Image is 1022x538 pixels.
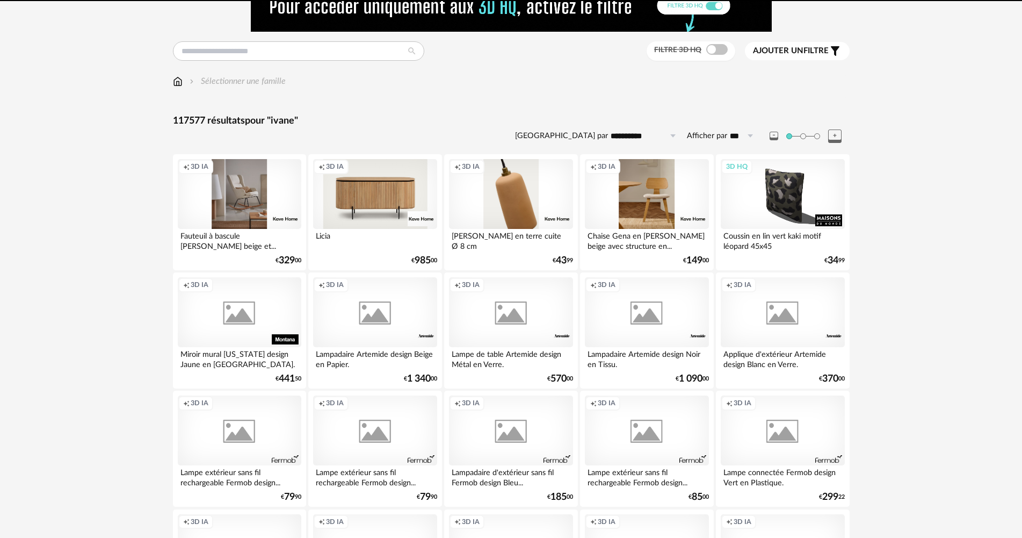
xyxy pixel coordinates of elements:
[721,229,844,250] div: Coussin en lin vert kaki motif léopard 45x45
[580,154,713,270] a: Creation icon 3D IA Chaise Gena en [PERSON_NAME] beige avec structure en... €14900
[313,347,437,369] div: Lampadaire Artemide design Beige en Papier.
[404,375,437,383] div: € 00
[580,391,713,507] a: Creation icon 3D IA Lampe extérieur sans fil rechargeable Fermob design... €8500
[449,229,572,250] div: [PERSON_NAME] en terre cuite Ø 8 cm
[753,46,829,56] span: filtre
[308,272,441,389] a: Creation icon 3D IA Lampadaire Artemide design Beige en Papier. €1 34000
[284,493,295,501] span: 79
[417,493,437,501] div: € 90
[326,518,344,526] span: 3D IA
[679,375,702,383] span: 1 090
[721,465,844,487] div: Lampe connectée Fermob design Vert en Plastique.
[598,518,615,526] span: 3D IA
[462,518,480,526] span: 3D IA
[326,281,344,289] span: 3D IA
[726,518,733,526] span: Creation icon
[598,162,615,171] span: 3D IA
[191,399,208,407] span: 3D IA
[411,257,437,264] div: € 00
[819,493,845,501] div: € 22
[444,154,577,270] a: Creation icon 3D IA [PERSON_NAME] en terre cuite Ø 8 cm €4399
[721,347,844,369] div: Applique d'extérieur Artemide design Blanc en Verre.
[308,391,441,507] a: Creation icon 3D IA Lampe extérieur sans fil rechargeable Fermob design... €7990
[556,257,567,264] span: 43
[515,131,608,141] label: [GEOGRAPHIC_DATA] par
[407,375,431,383] span: 1 340
[822,493,838,501] span: 299
[449,465,572,487] div: Lampadaire d'extérieur sans fil Fermob design Bleu...
[585,347,708,369] div: Lampadaire Artemide design Noir en Tissu.
[721,160,752,174] div: 3D HQ
[462,281,480,289] span: 3D IA
[178,229,301,250] div: Fauteuil à bascule [PERSON_NAME] beige et...
[676,375,709,383] div: € 00
[550,375,567,383] span: 570
[590,281,597,289] span: Creation icon
[454,399,461,407] span: Creation icon
[173,115,850,127] div: 117577 résultats
[688,493,709,501] div: € 00
[308,154,441,270] a: Creation icon 3D IA Licia €98500
[716,272,849,389] a: Creation icon 3D IA Applique d'extérieur Artemide design Blanc en Verre. €37000
[279,257,295,264] span: 329
[173,272,306,389] a: Creation icon 3D IA Miroir mural [US_STATE] design Jaune en [GEOGRAPHIC_DATA]. €44150
[444,272,577,389] a: Creation icon 3D IA Lampe de table Artemide design Métal en Verre. €57000
[318,281,325,289] span: Creation icon
[726,399,733,407] span: Creation icon
[454,162,461,171] span: Creation icon
[191,518,208,526] span: 3D IA
[276,375,301,383] div: € 50
[828,257,838,264] span: 34
[173,154,306,270] a: Creation icon 3D IA Fauteuil à bascule [PERSON_NAME] beige et... €32900
[191,162,208,171] span: 3D IA
[683,257,709,264] div: € 00
[598,399,615,407] span: 3D IA
[822,375,838,383] span: 370
[734,399,751,407] span: 3D IA
[547,493,573,501] div: € 00
[716,154,849,270] a: 3D HQ Coussin en lin vert kaki motif léopard 45x45 €3499
[318,399,325,407] span: Creation icon
[318,162,325,171] span: Creation icon
[173,75,183,88] img: svg+xml;base64,PHN2ZyB3aWR0aD0iMTYiIGhlaWdodD0iMTciIHZpZXdCb3g9IjAgMCAxNiAxNyIgZmlsbD0ibm9uZSIgeG...
[173,391,306,507] a: Creation icon 3D IA Lampe extérieur sans fil rechargeable Fermob design... €7990
[279,375,295,383] span: 441
[326,399,344,407] span: 3D IA
[454,281,461,289] span: Creation icon
[716,391,849,507] a: Creation icon 3D IA Lampe connectée Fermob design Vert en Plastique. €29922
[585,465,708,487] div: Lampe extérieur sans fil rechargeable Fermob design...
[420,493,431,501] span: 79
[726,281,733,289] span: Creation icon
[318,518,325,526] span: Creation icon
[326,162,344,171] span: 3D IA
[178,465,301,487] div: Lampe extérieur sans fil rechargeable Fermob design...
[462,399,480,407] span: 3D IA
[590,399,597,407] span: Creation icon
[686,257,702,264] span: 149
[191,281,208,289] span: 3D IA
[580,272,713,389] a: Creation icon 3D IA Lampadaire Artemide design Noir en Tissu. €1 09000
[183,281,190,289] span: Creation icon
[734,518,751,526] span: 3D IA
[187,75,196,88] img: svg+xml;base64,PHN2ZyB3aWR0aD0iMTYiIGhlaWdodD0iMTYiIHZpZXdCb3g9IjAgMCAxNiAxNiIgZmlsbD0ibm9uZSIgeG...
[449,347,572,369] div: Lampe de table Artemide design Métal en Verre.
[819,375,845,383] div: € 00
[415,257,431,264] span: 985
[590,518,597,526] span: Creation icon
[692,493,702,501] span: 85
[824,257,845,264] div: € 99
[183,518,190,526] span: Creation icon
[585,229,708,250] div: Chaise Gena en [PERSON_NAME] beige avec structure en...
[654,46,701,54] span: Filtre 3D HQ
[276,257,301,264] div: € 00
[183,399,190,407] span: Creation icon
[178,347,301,369] div: Miroir mural [US_STATE] design Jaune en [GEOGRAPHIC_DATA].
[745,42,850,60] button: Ajouter unfiltre Filter icon
[734,281,751,289] span: 3D IA
[590,162,597,171] span: Creation icon
[187,75,286,88] div: Sélectionner une famille
[550,493,567,501] span: 185
[598,281,615,289] span: 3D IA
[687,131,727,141] label: Afficher par
[553,257,573,264] div: € 99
